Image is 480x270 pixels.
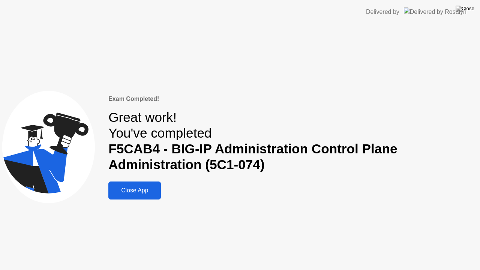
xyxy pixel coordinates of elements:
div: Exam Completed! [108,94,478,103]
div: Great work! You've completed [108,109,478,173]
div: Close App [111,187,159,194]
button: Close App [108,181,161,199]
b: F5CAB4 - BIG-IP Administration Control Plane Administration (5C1-074) [108,141,397,172]
img: Delivered by Rosalyn [404,7,466,16]
img: Close [456,6,474,12]
div: Delivered by [366,7,399,16]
